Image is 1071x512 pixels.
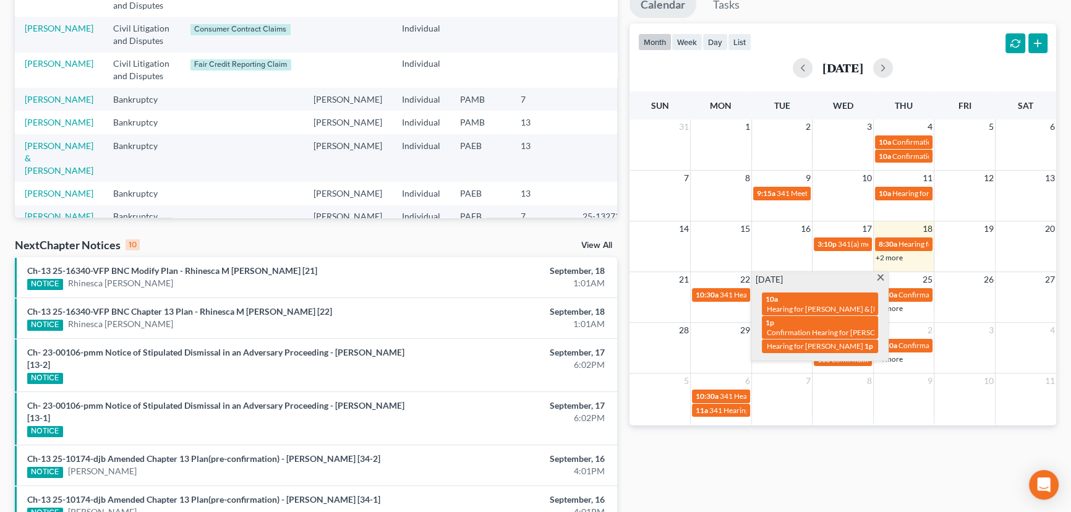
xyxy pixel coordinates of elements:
div: Consumer Contract Claims [190,24,291,35]
span: 20 [1044,221,1056,236]
span: 5 [988,119,995,134]
div: Open Intercom Messenger [1029,470,1059,500]
a: +3 more [876,304,903,313]
td: [PERSON_NAME] [304,182,392,205]
td: Individual [392,88,450,111]
span: 11 [921,171,934,186]
span: 10a [766,294,778,304]
a: +2 more [876,253,903,262]
button: week [672,33,702,50]
span: Confirmation Hearing for [PERSON_NAME] [898,290,1040,299]
span: Wed [832,100,853,111]
span: 10 [983,373,995,388]
div: September, 18 [420,305,605,318]
span: 8:30a [879,239,897,249]
div: NOTICE [27,373,63,384]
span: 31 [678,119,690,134]
span: 10:30a [696,290,719,299]
span: 2 [804,119,812,134]
span: 2 [926,323,934,338]
div: NOTICE [27,467,63,478]
span: 341 Meeting [777,189,817,198]
span: Hearing for [PERSON_NAME] & [PERSON_NAME] [767,304,929,314]
div: NOTICE [27,279,63,290]
span: [DATE] [756,273,783,286]
span: 3 [866,119,873,134]
a: Ch-13 25-10174-djb Amended Chapter 13 Plan(pre-confirmation) - [PERSON_NAME] [34-2] [27,453,380,464]
td: PAEB [450,182,511,205]
span: 25 [921,272,934,287]
div: September, 17 [420,346,605,359]
span: 341 Hearing for [PERSON_NAME] [720,290,830,299]
span: 16 [800,221,812,236]
td: PAMB [450,88,511,111]
td: Individual [392,134,450,182]
button: day [702,33,728,50]
a: Rhinesca [PERSON_NAME] [68,318,173,330]
span: Confirmation Date for [PERSON_NAME] [892,151,1023,161]
span: 10a [817,355,830,364]
td: Individual [392,17,450,52]
span: 1p [766,318,774,327]
span: 4 [1049,323,1056,338]
span: 11a [696,406,708,415]
span: Tue [774,100,790,111]
td: Individual [392,111,450,134]
span: 9:15a [757,189,775,198]
td: Bankruptcy [103,111,181,134]
div: NOTICE [27,320,63,331]
span: 26 [983,272,995,287]
div: September, 16 [420,493,605,506]
span: 3 [988,323,995,338]
span: Fri [958,100,971,111]
td: Individual [392,53,450,88]
td: [PERSON_NAME] [304,205,392,228]
button: month [638,33,672,50]
td: 7 [511,205,573,228]
div: 10 [126,239,140,250]
button: list [728,33,751,50]
td: Civil Litigation and Disputes [103,53,181,88]
a: +4 more [876,354,903,364]
td: PAEB [450,205,511,228]
span: 15 [739,221,751,236]
a: [PERSON_NAME] & [PERSON_NAME] [25,140,93,176]
span: 22 [739,272,751,287]
span: Mon [710,100,732,111]
span: Sat [1018,100,1033,111]
h2: [DATE] [822,61,863,74]
span: 13 [1044,171,1056,186]
span: 10a [879,137,891,147]
div: 1:01AM [420,318,605,330]
span: 9 [926,373,934,388]
span: 19 [983,221,995,236]
span: 14 [678,221,690,236]
div: NOTICE [27,426,63,437]
span: Hearing for [PERSON_NAME] [767,341,863,351]
span: Hearing for Rhinesca [PERSON_NAME] [898,239,1026,249]
div: NextChapter Notices [15,237,140,252]
span: 6 [1049,119,1056,134]
td: Individual [392,205,450,228]
a: [PERSON_NAME] [25,188,93,198]
div: September, 16 [420,453,605,465]
span: 7 [804,373,812,388]
span: 29 [739,323,751,338]
td: Bankruptcy [103,88,181,111]
span: Thu [895,100,913,111]
a: View All [581,241,612,250]
td: 7 [511,88,573,111]
div: 6:02PM [420,412,605,424]
span: 8 [866,373,873,388]
span: 7 [683,171,690,186]
div: 1:01AM [420,277,605,289]
span: 12 [983,171,995,186]
td: Bankruptcy [103,205,181,228]
td: 13 [511,134,573,182]
span: 341 Hearing for [PERSON_NAME] & [PERSON_NAME] [709,406,885,415]
span: Confirmation Hearing for [PERSON_NAME] [767,328,908,337]
span: Hearing for [PERSON_NAME] [PERSON_NAME] [892,189,1048,198]
span: 341 Hearing for [PERSON_NAME] [720,391,830,401]
span: Sun [651,100,669,111]
div: September, 18 [420,265,605,277]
